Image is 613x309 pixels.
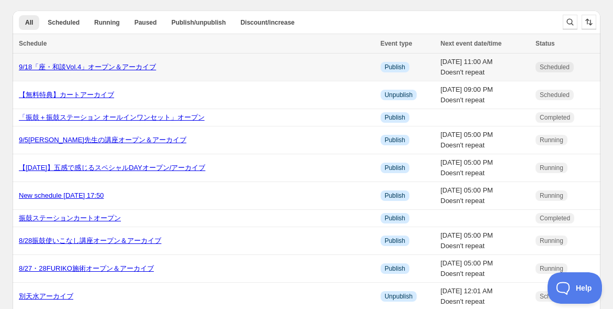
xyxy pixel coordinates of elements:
[19,136,186,144] a: 9/5[PERSON_NAME]先生の講座オープン＆アーカイブ
[548,272,603,304] iframe: Toggle Customer Support
[438,54,533,81] td: [DATE] 11:00 AM Doesn't repeat
[19,40,47,47] span: Schedule
[385,264,405,273] span: Publish
[19,237,161,244] a: 8/28振鼓使いこなし講座オープン＆アーカイブ
[540,191,563,200] span: Running
[385,164,405,172] span: Publish
[19,63,156,71] a: 9/18「座・和談Vol.4」オープン＆アーカイブ
[438,81,533,109] td: [DATE] 09:00 PM Doesn't repeat
[19,264,154,272] a: 8/27・28FURIKO施術オープン＆アーカイブ
[438,126,533,154] td: [DATE] 05:00 PM Doesn't repeat
[19,113,205,121] a: 「振鼓＋振鼓ステーション オールインワンセット」オープン
[582,15,596,29] button: Sort the results
[94,18,120,27] span: Running
[385,191,405,200] span: Publish
[385,292,413,301] span: Unpublish
[19,91,114,99] a: 【無料特典】カートアーカイブ
[438,255,533,283] td: [DATE] 05:00 PM Doesn't repeat
[385,113,405,122] span: Publish
[536,40,555,47] span: Status
[540,292,570,301] span: Scheduled
[540,91,570,99] span: Scheduled
[540,164,563,172] span: Running
[540,136,563,144] span: Running
[19,292,73,300] a: 別天水アーカイブ
[438,227,533,255] td: [DATE] 05:00 PM Doesn't repeat
[48,18,80,27] span: Scheduled
[385,214,405,222] span: Publish
[438,182,533,210] td: [DATE] 05:00 PM Doesn't repeat
[240,18,294,27] span: Discount/increase
[540,264,563,273] span: Running
[385,63,405,71] span: Publish
[381,40,413,47] span: Event type
[19,164,205,172] a: 【[DATE]】五感で感じるスペシャルDAYオープン/アーカイブ
[441,40,502,47] span: Next event date/time
[563,15,577,29] button: Search and filter results
[171,18,226,27] span: Publish/unpublish
[385,91,413,99] span: Unpublish
[540,63,570,71] span: Scheduled
[19,214,121,222] a: 振鼓ステーションカートオープン
[540,113,570,122] span: Completed
[135,18,157,27] span: Paused
[540,237,563,245] span: Running
[438,154,533,182] td: [DATE] 05:00 PM Doesn't repeat
[385,237,405,245] span: Publish
[19,191,104,199] a: New schedule [DATE] 17:50
[385,136,405,144] span: Publish
[25,18,33,27] span: All
[540,214,570,222] span: Completed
